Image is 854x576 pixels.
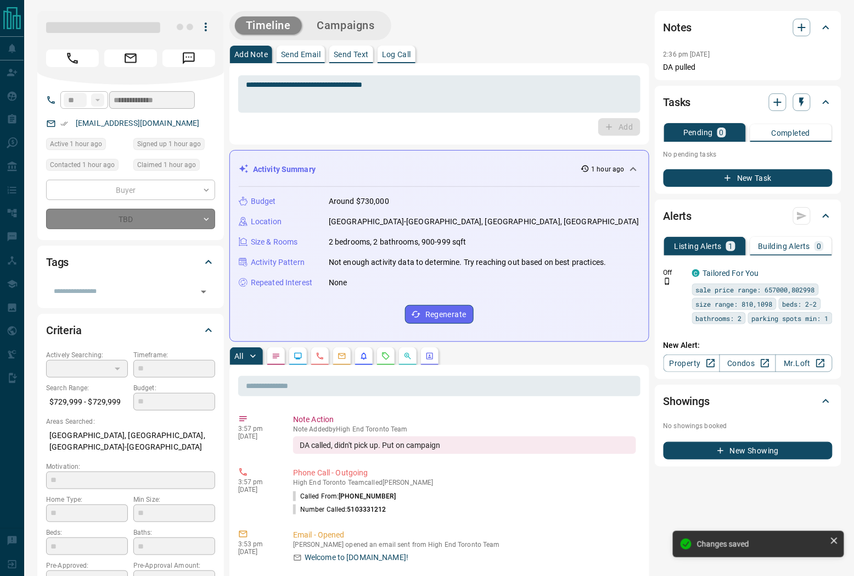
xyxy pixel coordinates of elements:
svg: Agent Actions [425,352,434,361]
a: [EMAIL_ADDRESS][DOMAIN_NAME] [76,119,200,128]
svg: Email Verified [60,120,68,128]
p: 2:36 pm [DATE] [664,51,710,58]
h2: Alerts [664,207,692,225]
div: Buyer [46,180,215,200]
div: condos.ca [692,269,700,277]
p: Note Action [293,414,636,425]
button: New Showing [664,442,833,459]
div: Tasks [664,89,833,115]
p: 1 [728,242,733,250]
h2: Showings [664,392,710,410]
div: Tags [46,249,215,275]
p: [GEOGRAPHIC_DATA]-[GEOGRAPHIC_DATA], [GEOGRAPHIC_DATA], [GEOGRAPHIC_DATA] [329,216,639,228]
span: 5103331212 [347,506,386,513]
h2: Criteria [46,322,82,339]
span: Call [46,49,99,67]
p: [PERSON_NAME] opened an email sent from High End Toronto Team [293,541,636,549]
p: Activity Summary [253,164,316,175]
span: sale price range: 657000,802998 [696,284,815,295]
p: No showings booked [664,421,833,431]
span: Message [162,49,215,67]
div: Showings [664,388,833,414]
p: All [234,352,243,360]
p: 3:57 pm [238,425,277,433]
p: New Alert: [664,340,833,351]
p: Pending [683,129,713,136]
span: Email [104,49,157,67]
span: Active 1 hour ago [50,139,102,149]
span: Signed up 1 hour ago [137,139,201,149]
p: [GEOGRAPHIC_DATA], [GEOGRAPHIC_DATA], [GEOGRAPHIC_DATA]-[GEOGRAPHIC_DATA] [46,427,215,456]
div: Changes saved [697,540,825,549]
p: Location [251,216,282,228]
p: None [329,277,347,289]
svg: Requests [381,352,390,361]
p: Activity Pattern [251,257,305,268]
button: New Task [664,169,833,187]
p: DA pulled [664,62,833,73]
p: 3:57 pm [238,478,277,486]
div: Fri Sep 12 2025 [133,138,215,153]
p: Email - Opened [293,529,636,541]
a: Condos [720,355,776,372]
button: Open [196,284,211,300]
p: Send Text [334,51,369,58]
div: Notes [664,14,833,41]
p: 0 [720,129,724,136]
svg: Push Notification Only [664,278,671,285]
h2: Tasks [664,93,691,111]
div: Criteria [46,317,215,344]
div: Fri Sep 12 2025 [46,138,128,153]
p: [DATE] [238,548,277,556]
svg: Lead Browsing Activity [294,352,302,361]
p: No pending tasks [664,146,833,163]
p: $729,999 - $729,999 [46,393,128,411]
p: Completed [772,129,811,137]
p: Phone Call - Outgoing [293,467,636,479]
a: Tailored For You [703,269,759,278]
p: Actively Searching: [46,350,128,360]
div: DA called, didn't pick up. Put on campaign [293,436,636,454]
div: TBD [46,209,215,229]
p: Send Email [281,51,321,58]
a: Property [664,355,720,372]
div: Fri Sep 12 2025 [133,159,215,174]
p: Log Call [382,51,411,58]
span: parking spots min: 1 [752,313,829,324]
p: Off [664,268,686,278]
span: bathrooms: 2 [696,313,742,324]
p: Not enough activity data to determine. Try reaching out based on best practices. [329,257,606,268]
svg: Notes [272,352,280,361]
button: Campaigns [306,16,386,35]
p: 0 [817,242,821,250]
div: Activity Summary1 hour ago [239,159,640,180]
p: [DATE] [238,433,277,440]
p: Repeated Interest [251,277,312,289]
p: Listing Alerts [675,242,722,250]
svg: Opportunities [403,352,412,361]
p: Search Range: [46,383,128,393]
svg: Emails [338,352,346,361]
p: [DATE] [238,486,277,494]
p: Building Alerts [758,242,810,250]
p: Beds: [46,528,128,538]
p: Min Size: [133,495,215,505]
p: Add Note [234,51,268,58]
p: Areas Searched: [46,417,215,427]
svg: Listing Alerts [359,352,368,361]
p: Around $730,000 [329,196,389,207]
a: Mr.Loft [776,355,832,372]
p: Pre-Approval Amount: [133,561,215,571]
p: High End Toronto Team called [PERSON_NAME] [293,479,636,486]
p: Welcome to [DOMAIN_NAME]! [305,552,408,563]
p: Pre-Approved: [46,561,128,571]
p: Budget: [133,383,215,393]
p: Number Called: [293,505,386,514]
h2: Notes [664,19,692,36]
span: size range: 810,1098 [696,298,773,309]
button: Regenerate [405,305,474,324]
h2: Tags [46,253,69,271]
p: Motivation: [46,462,215,472]
p: Home Type: [46,495,128,505]
p: 3:53 pm [238,540,277,548]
